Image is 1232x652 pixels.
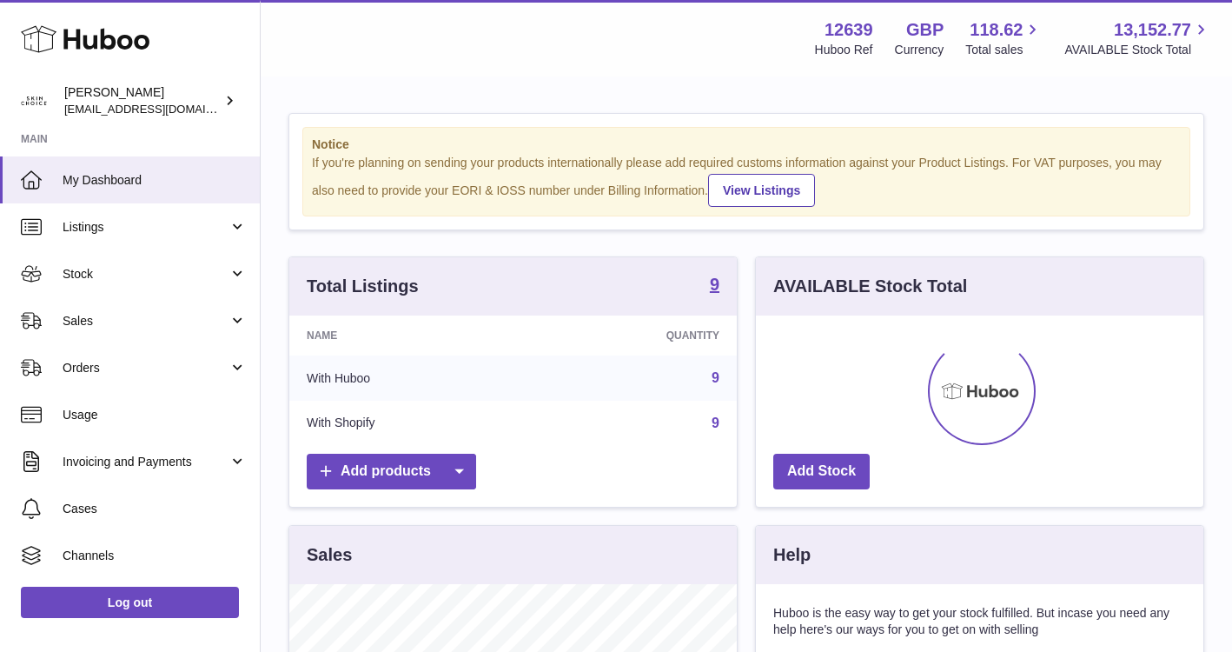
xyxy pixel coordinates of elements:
div: [PERSON_NAME] [64,84,221,117]
span: [EMAIL_ADDRESS][DOMAIN_NAME] [64,102,255,116]
strong: 9 [710,276,719,293]
span: Listings [63,219,229,236]
div: Currency [895,42,944,58]
span: 13,152.77 [1114,18,1191,42]
th: Quantity [531,316,737,356]
span: My Dashboard [63,172,247,189]
strong: Notice [312,136,1181,153]
span: Sales [63,313,229,329]
a: Add Stock [773,454,870,489]
p: Huboo is the easy way to get your stock fulfilled. But incase you need any help here's our ways f... [773,605,1186,638]
span: Usage [63,407,247,423]
span: Invoicing and Payments [63,454,229,470]
th: Name [289,316,531,356]
span: Orders [63,360,229,376]
span: AVAILABLE Stock Total [1064,42,1211,58]
h3: Sales [307,543,352,567]
h3: Help [773,543,811,567]
span: 118.62 [970,18,1023,42]
td: With Huboo [289,356,531,401]
strong: 12639 [825,18,873,42]
a: Add products [307,454,476,489]
div: If you're planning on sending your products internationally please add required customs informati... [312,155,1181,207]
h3: AVAILABLE Stock Total [773,275,967,298]
span: Stock [63,266,229,283]
a: 118.62 Total sales [965,18,1043,58]
span: Channels [63,548,247,564]
a: 13,152.77 AVAILABLE Stock Total [1064,18,1211,58]
img: admin@skinchoice.com [21,88,47,114]
span: Cases [63,501,247,517]
a: View Listings [708,174,815,207]
h3: Total Listings [307,275,419,298]
td: With Shopify [289,401,531,446]
a: 9 [712,416,719,430]
div: Huboo Ref [815,42,873,58]
span: Total sales [965,42,1043,58]
a: 9 [710,276,719,296]
a: 9 [712,370,719,385]
strong: GBP [906,18,944,42]
a: Log out [21,587,239,618]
